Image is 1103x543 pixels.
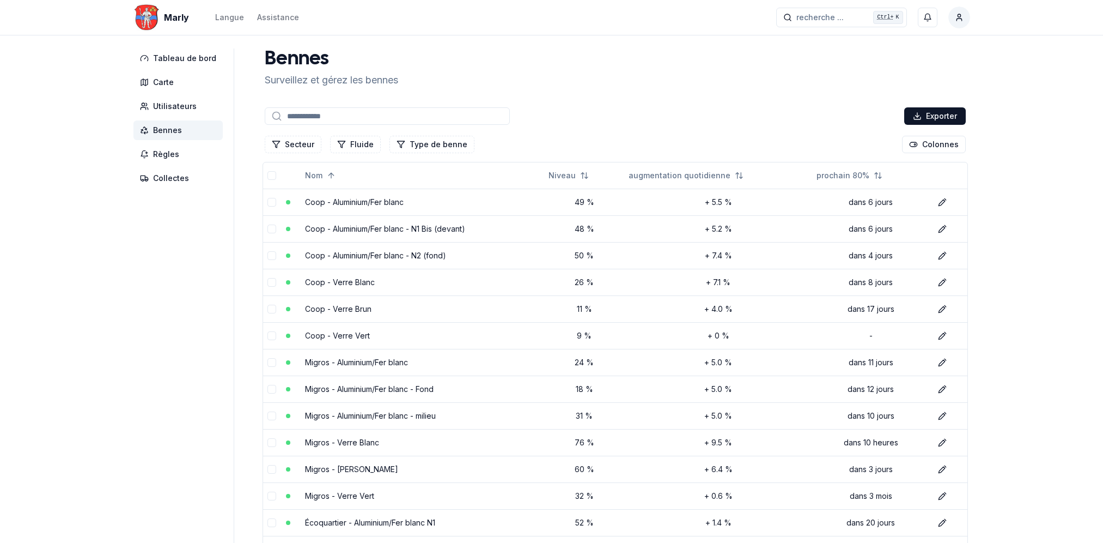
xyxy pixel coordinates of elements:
div: 18 % [549,384,620,395]
span: Tableau de bord [153,53,216,64]
div: 76 % [549,437,620,448]
div: + 4.0 % [629,304,808,315]
button: select-row [267,305,276,313]
div: 50 % [549,250,620,261]
img: Marly Logo [133,4,160,31]
div: dans 6 jours [816,224,925,234]
div: dans 10 jours [816,411,925,421]
div: 9 % [549,330,620,341]
a: Coop - Verre Blanc [305,277,375,287]
div: + 5.5 % [629,197,808,208]
div: 32 % [549,491,620,502]
button: select-row [267,412,276,420]
span: prochain 80% [816,170,869,181]
button: recherche ...Ctrl+K [776,8,907,27]
button: Langue [215,11,244,24]
div: + 5.2 % [629,224,808,234]
button: select-row [267,198,276,207]
div: + 0 % [629,330,808,341]
div: 52 % [549,517,620,528]
button: select-row [267,438,276,447]
div: 49 % [549,197,620,208]
a: Coop - Aluminium/Fer blanc [305,197,404,207]
button: Cocher les colonnes [902,136,966,153]
p: Surveillez et gérez les bennes [265,73,398,88]
div: - [816,330,925,341]
button: select-row [267,358,276,367]
div: dans 3 mois [816,491,925,502]
a: Assistance [257,11,299,24]
div: + 5.0 % [629,384,808,395]
a: Coop - Aluminium/Fer blanc - N2 (fond) [305,251,446,260]
div: + 5.0 % [629,357,808,368]
div: 31 % [549,411,620,421]
div: dans 12 jours [816,384,925,395]
a: Migros - Verre Vert [305,491,374,500]
a: Migros - Verre Blanc [305,438,379,447]
h1: Bennes [265,49,398,70]
button: select-all [267,171,276,180]
div: dans 11 jours [816,357,925,368]
div: dans 4 jours [816,250,925,261]
div: dans 17 jours [816,304,925,315]
a: Coop - Verre Brun [305,304,371,313]
a: Carte [133,73,227,92]
span: Nom [305,170,322,181]
a: Tableau de bord [133,49,227,68]
div: + 7.1 % [629,277,808,288]
div: 26 % [549,277,620,288]
div: 60 % [549,464,620,475]
div: dans 6 jours [816,197,925,208]
a: Utilisateurs [133,96,227,116]
a: Collectes [133,168,227,188]
div: dans 10 heures [816,437,925,448]
div: dans 8 jours [816,277,925,288]
a: Migros - Aluminium/Fer blanc [305,358,408,367]
button: Filtrer les lignes [265,136,321,153]
span: Utilisateurs [153,101,197,112]
button: Filtrer les lignes [330,136,381,153]
button: select-row [267,331,276,340]
a: Écoquartier - Aluminium/Fer blanc N1 [305,518,435,527]
div: 24 % [549,357,620,368]
button: select-row [267,251,276,260]
button: Not sorted. Click to sort ascending. [622,167,750,184]
div: + 5.0 % [629,411,808,421]
span: Carte [153,77,174,88]
button: select-row [267,278,276,287]
button: select-row [267,385,276,394]
a: Bennes [133,120,227,140]
a: Marly [133,11,193,24]
a: Migros - [PERSON_NAME] [305,464,398,474]
button: Not sorted. Click to sort ascending. [542,167,595,184]
a: Migros - Aluminium/Fer blanc - milieu [305,411,436,420]
a: Coop - Aluminium/Fer blanc - N1 Bis (devant) [305,224,465,233]
span: Marly [164,11,189,24]
div: dans 20 jours [816,517,925,528]
div: 11 % [549,304,620,315]
button: select-row [267,492,276,500]
button: Not sorted. Click to sort ascending. [810,167,889,184]
span: Niveau [549,170,576,181]
button: select-row [267,225,276,233]
span: Bennes [153,125,182,136]
button: Filtrer les lignes [389,136,474,153]
a: Coop - Verre Vert [305,331,370,340]
button: select-row [267,465,276,474]
div: + 1.4 % [629,517,808,528]
div: Langue [215,12,244,23]
div: + 7.4 % [629,250,808,261]
div: + 9.5 % [629,437,808,448]
div: dans 3 jours [816,464,925,475]
div: 48 % [549,224,620,234]
button: select-row [267,518,276,527]
span: augmentation quotidienne [629,170,730,181]
span: recherche ... [796,12,844,23]
button: Sorted ascending. Click to sort descending. [298,167,342,184]
div: + 0.6 % [629,491,808,502]
span: Règles [153,149,179,160]
div: + 6.4 % [629,464,808,475]
span: Collectes [153,173,189,184]
button: Exporter [904,107,966,125]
